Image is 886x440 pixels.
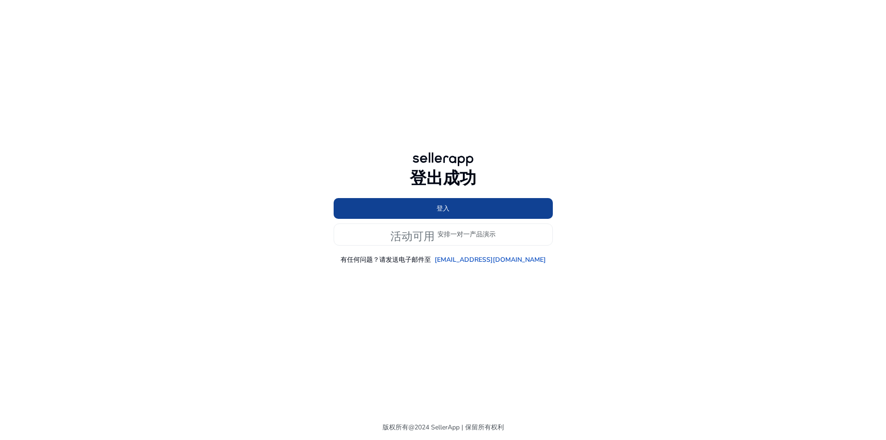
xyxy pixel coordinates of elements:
a: [EMAIL_ADDRESS][DOMAIN_NAME] [435,255,546,265]
font: 有任何问题？请发送电子邮件至 [341,255,431,264]
font: 登入 [437,204,449,213]
button: 登入 [334,198,553,219]
button: 活动可用安排一对一产品演示 [334,223,553,246]
font: 登出成功 [410,167,476,190]
font: 安排一对一产品演示 [437,230,496,239]
font: 活动可用 [390,228,435,241]
font: 版权所有@2024 SellerApp | 保留所有权利 [383,423,504,432]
